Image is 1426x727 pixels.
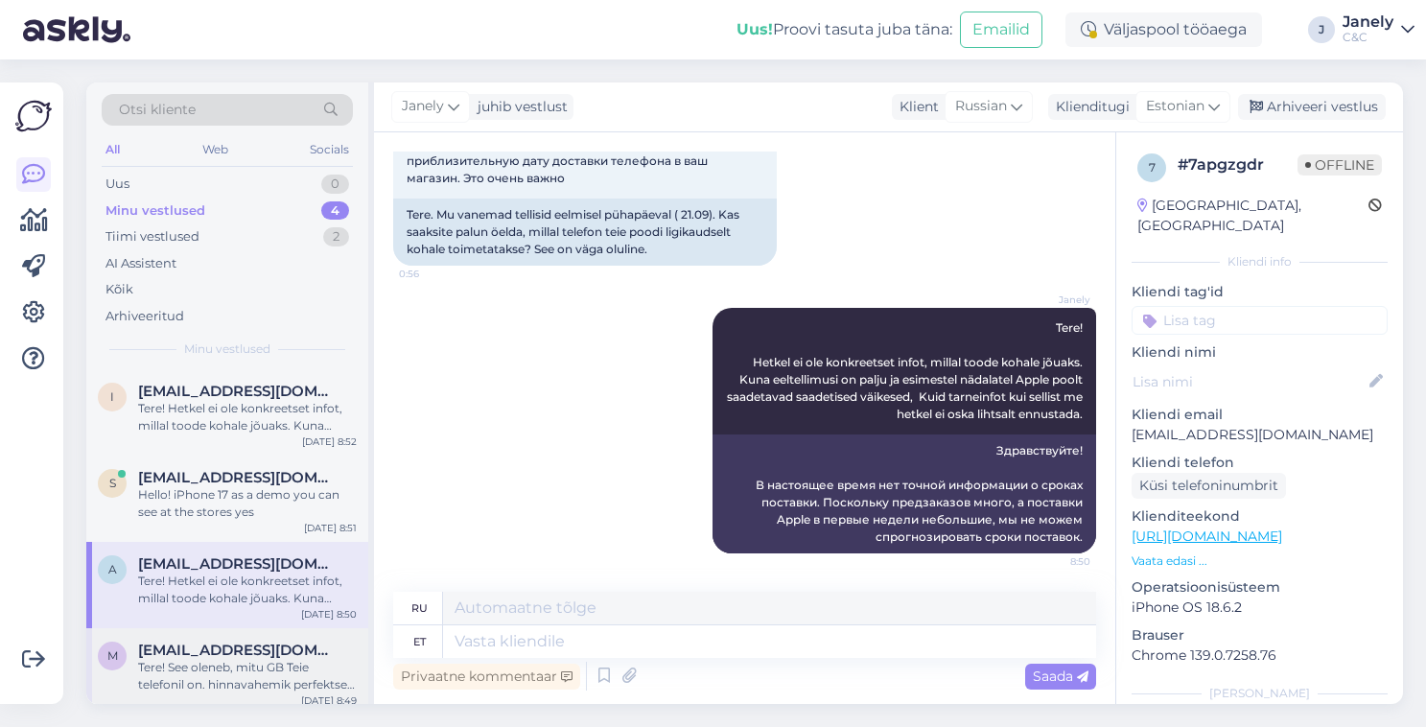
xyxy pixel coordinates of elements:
[1132,473,1286,499] div: Küsi telefoninumbrit
[1132,425,1388,445] p: [EMAIL_ADDRESS][DOMAIN_NAME]
[399,267,471,281] span: 0:56
[184,340,270,358] span: Minu vestlused
[138,555,338,573] span: artjomalt@gmail.com
[1132,577,1388,598] p: Operatsioonisüsteem
[1018,293,1090,307] span: Janely
[199,137,232,162] div: Web
[1048,97,1130,117] div: Klienditugi
[1132,306,1388,335] input: Lisa tag
[321,201,349,221] div: 4
[1132,685,1388,702] div: [PERSON_NAME]
[102,137,124,162] div: All
[955,96,1007,117] span: Russian
[1132,528,1282,545] a: [URL][DOMAIN_NAME]
[1343,14,1414,45] a: JanelyC&C
[393,664,580,690] div: Privaatne kommentaar
[1132,506,1388,527] p: Klienditeekond
[119,100,196,120] span: Otsi kliente
[713,434,1096,553] div: Здравствуйте! В настоящее время нет точной информации о сроках поставки. Поскольку предзаказов мн...
[1132,625,1388,645] p: Brauser
[892,97,939,117] div: Klient
[1178,153,1297,176] div: # 7apgzgdr
[1133,371,1366,392] input: Lisa nimi
[15,98,52,134] img: Askly Logo
[736,20,773,38] b: Uus!
[1308,16,1335,43] div: J
[736,18,952,41] div: Proovi tasuta juba täna:
[105,201,205,221] div: Minu vestlused
[1132,552,1388,570] p: Vaata edasi ...
[393,199,777,266] div: Tere. Mu vanemad tellisid eelmisel pühapäeval ( 21.09). Kas saaksite palun öelda, millal telefon ...
[413,625,426,658] div: et
[138,383,338,400] span: ichernetskii@gmail.com
[1018,554,1090,569] span: 8:50
[1132,342,1388,363] p: Kliendi nimi
[138,659,357,693] div: Tere! See oleneb, mitu GB Teie telefonil on. hinnavahemik perfektses korras telefonile on 349€-439€
[1343,30,1393,45] div: C&C
[138,469,338,486] span: sajadxabedi@gmail.com
[138,642,338,659] span: maiolina@yahoo.com
[1132,405,1388,425] p: Kliendi email
[105,307,184,326] div: Arhiveeritud
[1146,96,1204,117] span: Estonian
[105,280,133,299] div: Kõik
[109,476,116,490] span: s
[1297,154,1382,176] span: Offline
[321,175,349,194] div: 0
[470,97,568,117] div: juhib vestlust
[105,175,129,194] div: Uus
[138,400,357,434] div: Tere! Hetkel ei ole konkreetset infot, millal toode kohale jõuaks. Kuna eeltellimusi on palju ja ...
[301,693,357,708] div: [DATE] 8:49
[138,573,357,607] div: Tere! Hetkel ei ole konkreetset infot, millal toode kohale jõuaks. Kuna eeltellimusi on palju ja ...
[1132,598,1388,618] p: iPhone OS 18.6.2
[1132,253,1388,270] div: Kliendi info
[301,607,357,621] div: [DATE] 8:50
[960,12,1042,48] button: Emailid
[138,486,357,521] div: Hello! iPhone 17 as a demo you can see at the stores yes
[1238,94,1386,120] div: Arhiveeri vestlus
[1343,14,1393,30] div: Janely
[105,227,199,246] div: Tiimi vestlused
[1132,453,1388,473] p: Kliendi telefon
[402,96,444,117] span: Janely
[302,434,357,449] div: [DATE] 8:52
[411,592,428,624] div: ru
[306,137,353,162] div: Socials
[1065,12,1262,47] div: Väljaspool tööaega
[108,562,117,576] span: a
[1132,645,1388,666] p: Chrome 139.0.7258.76
[1149,160,1156,175] span: 7
[304,521,357,535] div: [DATE] 8:51
[107,648,118,663] span: m
[1137,196,1368,236] div: [GEOGRAPHIC_DATA], [GEOGRAPHIC_DATA]
[323,227,349,246] div: 2
[1132,282,1388,302] p: Kliendi tag'id
[105,254,176,273] div: AI Assistent
[110,389,114,404] span: i
[1033,668,1088,685] span: Saada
